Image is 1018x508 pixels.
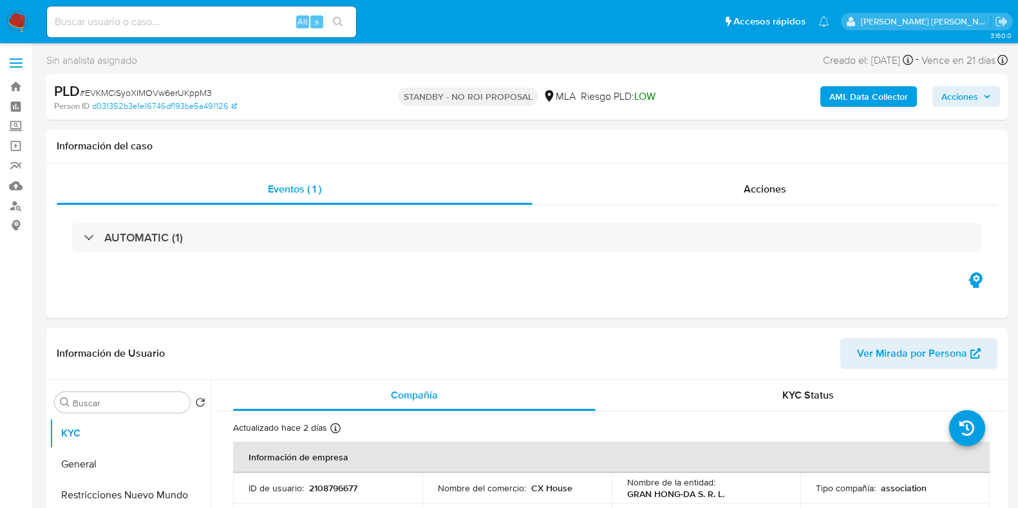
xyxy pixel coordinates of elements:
span: LOW [634,89,655,104]
input: Buscar [73,397,185,409]
input: Buscar usuario o caso... [47,14,356,30]
p: Actualizado hace 2 días [233,422,327,434]
span: Alt [297,15,308,28]
a: Salir [995,15,1008,28]
span: # EVKMCiSyoXIMOVw6erUKppM3 [80,86,212,99]
span: Vence en 21 días [921,53,995,68]
p: 2108796677 [309,482,357,494]
p: Nombre del comercio : [438,482,526,494]
span: Compañía [391,388,438,402]
h1: Información del caso [57,140,997,153]
p: Tipo compañía : [816,482,876,494]
h1: Información de Usuario [57,347,165,360]
span: - [916,52,919,69]
a: Notificaciones [818,16,829,27]
span: Accesos rápidos [733,15,806,28]
span: Acciones [941,86,978,107]
button: KYC [50,418,211,449]
button: General [50,449,211,480]
button: search-icon [325,13,351,31]
button: AML Data Collector [820,86,917,107]
span: Sin analista asignado [46,53,137,68]
button: Volver al orden por defecto [195,397,205,411]
div: MLA [543,89,576,104]
p: GRAN HONG-DA S. R. L. [627,488,724,500]
div: AUTOMATIC (1) [72,223,982,252]
b: Person ID [54,100,90,112]
p: Nombre de la entidad : [627,476,715,488]
b: PLD [54,80,80,101]
button: Acciones [932,86,1000,107]
span: KYC Status [782,388,834,402]
h3: AUTOMATIC (1) [104,230,183,245]
span: Eventos ( 1 ) [268,182,321,196]
span: s [315,15,319,28]
span: Acciones [744,182,786,196]
p: association [881,482,927,494]
span: Ver Mirada por Persona [857,338,967,369]
p: noelia.huarte@mercadolibre.com [861,15,991,28]
p: STANDBY - NO ROI PROPOSAL [399,88,538,106]
th: Información de empresa [233,442,990,473]
a: d031352b3e1e16746df193be5a491126 [92,100,237,112]
button: Ver Mirada por Persona [840,338,997,369]
span: Riesgo PLD: [581,89,655,104]
div: Creado el: [DATE] [823,52,913,69]
p: CX House [531,482,572,494]
button: Buscar [60,397,70,408]
b: AML Data Collector [829,86,908,107]
p: ID de usuario : [249,482,304,494]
